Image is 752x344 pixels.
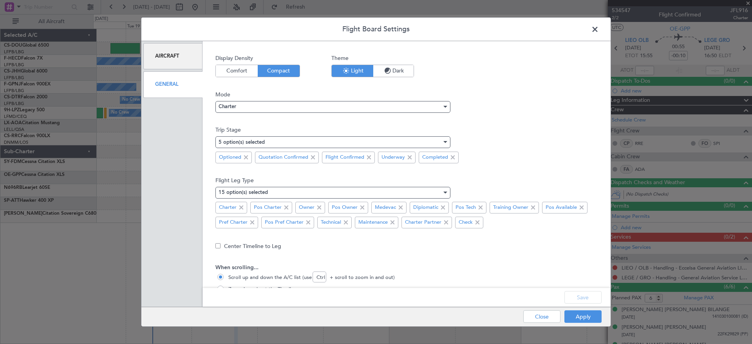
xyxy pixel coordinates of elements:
[422,154,448,161] span: Completed
[375,204,396,212] span: Medevac
[224,242,281,250] label: Center Timeline to Leg
[493,204,528,212] span: Training Owner
[219,154,241,161] span: Optioned
[215,264,598,272] span: When scrolling...
[321,219,341,226] span: Technical
[219,204,237,212] span: Charter
[215,126,598,134] span: Trip Stage
[215,54,300,62] span: Display Density
[325,154,364,161] span: Flight Confirmed
[456,204,476,212] span: Pos Tech
[215,90,598,98] span: Mode
[219,140,265,145] mat-select-trigger: 5 option(s) selected
[299,204,315,212] span: Owner
[143,71,202,98] div: General
[143,43,202,69] div: Aircraft
[141,18,611,41] header: Flight Board Settings
[373,65,414,77] button: Dark
[332,204,358,212] span: Pos Owner
[332,65,373,77] button: Light
[225,286,296,293] span: Zoom in and out the Timeline
[546,204,577,212] span: Pos Available
[405,219,441,226] span: Charter Partner
[564,310,602,323] button: Apply
[215,176,598,184] span: Flight Leg Type
[331,54,414,62] span: Theme
[225,274,395,282] span: Scroll up and down the A/C list (use Ctrl + scroll to zoom in and out)
[459,219,473,226] span: Check
[358,219,388,226] span: Maintenance
[254,204,282,212] span: Pos Charter
[219,219,248,226] span: Pref Charter
[219,104,236,109] span: Charter
[265,219,304,226] span: Pos Pref Charter
[216,65,258,77] button: Comfort
[413,204,438,212] span: Diplomatic
[381,154,405,161] span: Underway
[258,154,308,161] span: Quotation Confirmed
[258,65,300,77] button: Compact
[219,190,268,195] mat-select-trigger: 15 option(s) selected
[523,310,560,323] button: Close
